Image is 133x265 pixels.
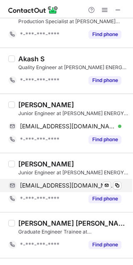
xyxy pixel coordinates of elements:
span: [EMAIL_ADDRESS][DOMAIN_NAME] [20,123,115,130]
div: Production Specialist at [PERSON_NAME] ENERGY (I) PVT LTD [18,18,128,25]
div: Junior Engineer at [PERSON_NAME] ENERGY (I) PVT LTD [18,110,128,117]
button: Reveal Button [89,241,121,249]
button: Reveal Button [89,135,121,144]
img: ContactOut v5.3.10 [8,5,58,15]
button: Reveal Button [89,76,121,84]
div: Graduate Engineer Trainee at [PERSON_NAME] ENERGY (I) PVT LTD [18,228,128,236]
span: [EMAIL_ADDRESS][DOMAIN_NAME] [20,182,115,189]
button: Reveal Button [89,195,121,203]
div: Junior Engineer at [PERSON_NAME] ENERGY (I) PVT LTD [18,169,128,176]
div: Akash S [18,55,44,63]
div: [PERSON_NAME] [18,101,74,109]
div: [PERSON_NAME] [18,160,74,168]
div: Quality Engineer at [PERSON_NAME] ENERGY (I) PVT LTD [18,64,128,71]
div: [PERSON_NAME] [PERSON_NAME] [18,219,128,227]
button: Reveal Button [89,30,121,39]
